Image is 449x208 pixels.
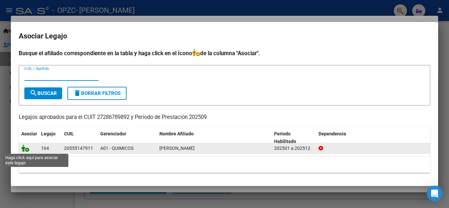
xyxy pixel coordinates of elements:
[19,49,430,58] h4: Busque el afiliado correspondiente en la tabla y haga click en el ícono de la columna "Asociar".
[21,131,37,136] span: Asociar
[157,127,272,149] datatable-header-cell: Nombre Afiliado
[98,127,157,149] datatable-header-cell: Gerenciador
[41,146,49,151] span: 164
[30,90,57,96] span: Buscar
[41,131,56,136] span: Legajo
[64,131,74,136] span: CUIL
[30,89,37,97] mat-icon: search
[159,131,194,136] span: Nombre Afiliado
[38,127,61,149] datatable-header-cell: Legajo
[67,87,127,100] button: Borrar Filtros
[159,146,195,151] span: VELAZQUEZ BRANDON SANTINO
[73,90,121,96] span: Borrar Filtros
[64,145,93,152] div: 20555147911
[19,113,430,122] p: Legajos aprobados para el CUIT 27286789892 y Período de Prestación 202509
[274,131,296,144] span: Periodo Habilitado
[274,145,313,152] div: 202501 a 202512
[73,89,81,97] mat-icon: delete
[100,131,126,136] span: Gerenciador
[61,127,98,149] datatable-header-cell: CUIL
[19,127,38,149] datatable-header-cell: Asociar
[316,127,431,149] datatable-header-cell: Dependencia
[427,186,442,201] div: Open Intercom Messenger
[24,87,62,99] button: Buscar
[272,127,316,149] datatable-header-cell: Periodo Habilitado
[19,156,430,173] div: 1 registros
[19,30,430,42] h2: Asociar Legajo
[100,146,133,151] span: A01 - QUIMICOS
[319,131,346,136] span: Dependencia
